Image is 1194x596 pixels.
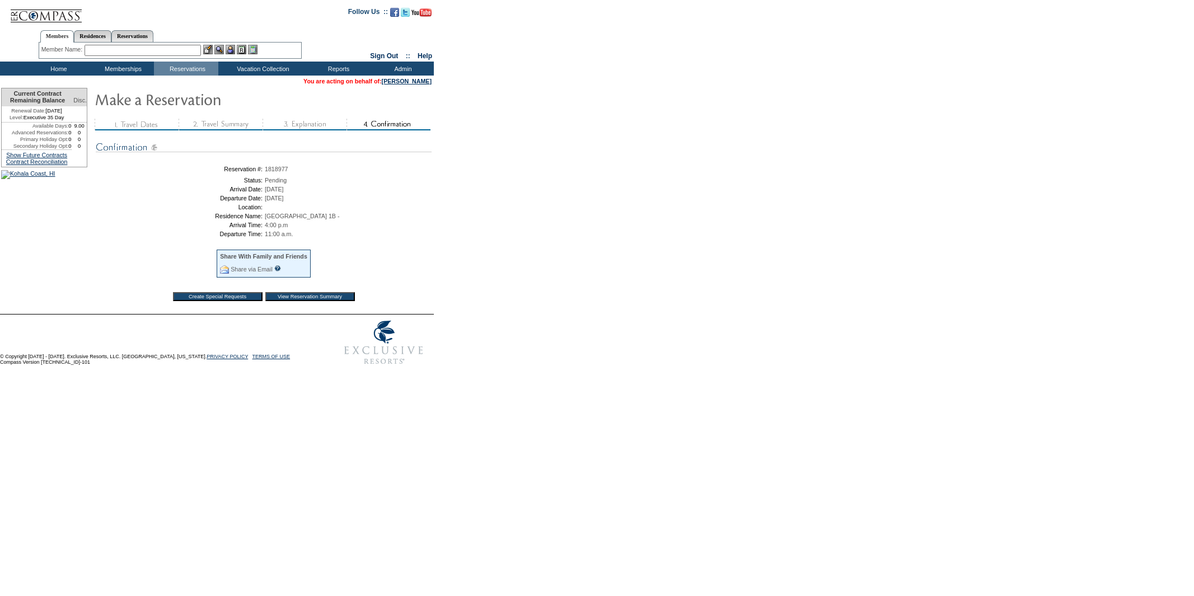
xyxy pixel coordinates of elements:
[2,143,68,149] td: Secondary Holiday Opt:
[237,45,246,54] img: Reservations
[248,45,257,54] img: b_calculator.gif
[10,114,24,121] span: Level:
[72,136,87,143] td: 0
[418,52,432,60] a: Help
[68,129,72,136] td: 0
[347,119,430,130] img: step4_state2.gif
[263,119,347,130] img: step3_state3.gif
[40,30,74,43] a: Members
[369,62,434,76] td: Admin
[74,30,111,42] a: Residences
[1,170,55,179] img: Kohala Coast, HI
[68,143,72,149] td: 0
[214,45,224,54] img: View
[265,231,293,237] span: 11:00 a.m.
[231,266,273,273] a: Share via Email
[2,136,68,143] td: Primary Holiday Opt:
[2,114,72,123] td: Executive 35 Day
[98,222,263,228] td: Arrival Time:
[252,354,291,359] a: TERMS OF USE
[203,45,213,54] img: b_edit.gif
[2,106,72,114] td: [DATE]
[98,177,263,184] td: Status:
[401,8,410,17] img: Follow us on Twitter
[265,166,288,172] span: 1818977
[41,45,85,54] div: Member Name:
[401,11,410,18] a: Follow us on Twitter
[68,136,72,143] td: 0
[226,45,235,54] img: Impersonate
[98,231,263,237] td: Departure Time:
[265,213,339,219] span: [GEOGRAPHIC_DATA] 1B -
[72,143,87,149] td: 0
[382,78,432,85] a: [PERSON_NAME]
[73,97,87,104] span: Disc.
[2,88,72,106] td: Current Contract Remaining Balance
[98,204,263,210] td: Location:
[265,195,284,201] span: [DATE]
[72,123,87,129] td: 9.00
[265,177,287,184] span: Pending
[370,52,398,60] a: Sign Out
[303,78,432,85] span: You are acting on behalf of:
[6,158,68,165] a: Contract Reconciliation
[334,315,434,370] img: Exclusive Resorts
[207,354,248,359] a: PRIVACY POLICY
[265,222,288,228] span: 4:00 p.m
[173,292,263,301] input: Create Special Requests
[179,119,263,130] img: step2_state3.gif
[95,119,179,130] img: step1_state3.gif
[390,8,399,17] img: Become our fan on Facebook
[305,62,369,76] td: Reports
[406,52,410,60] span: ::
[265,186,284,193] span: [DATE]
[220,253,307,260] div: Share With Family and Friends
[11,107,45,114] span: Renewal Date:
[25,62,90,76] td: Home
[98,186,263,193] td: Arrival Date:
[90,62,154,76] td: Memberships
[95,88,319,110] img: Make Reservation
[265,292,355,301] input: View Reservation Summary
[98,195,263,201] td: Departure Date:
[6,152,67,158] a: Show Future Contracts
[2,123,68,129] td: Available Days:
[98,213,263,219] td: Residence Name:
[111,30,153,42] a: Reservations
[390,11,399,18] a: Become our fan on Facebook
[411,8,432,17] img: Subscribe to our YouTube Channel
[411,11,432,18] a: Subscribe to our YouTube Channel
[218,62,305,76] td: Vacation Collection
[274,265,281,271] input: What is this?
[98,166,263,172] td: Reservation #:
[348,7,388,20] td: Follow Us ::
[154,62,218,76] td: Reservations
[72,129,87,136] td: 0
[2,129,68,136] td: Advanced Reservations:
[68,123,72,129] td: 0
